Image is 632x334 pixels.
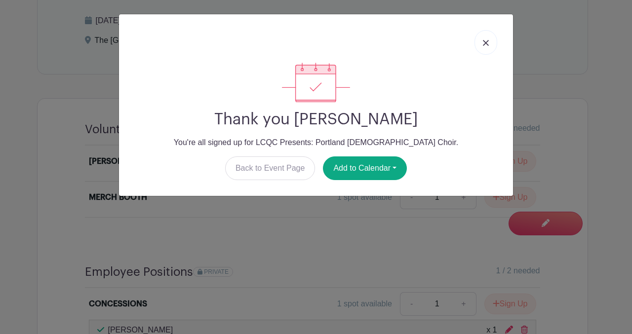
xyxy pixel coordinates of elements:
[127,137,505,148] p: You're all signed up for LCQC Presents: Portland [DEMOGRAPHIC_DATA] Choir.
[282,63,350,102] img: signup_complete-c468d5dda3e2740ee63a24cb0ba0d3ce5d8a4ecd24259e683200fb1569d990c8.svg
[323,156,407,180] button: Add to Calendar
[483,40,489,46] img: close_button-5f87c8562297e5c2d7936805f587ecaba9071eb48480494691a3f1689db116b3.svg
[225,156,316,180] a: Back to Event Page
[127,110,505,129] h2: Thank you [PERSON_NAME]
